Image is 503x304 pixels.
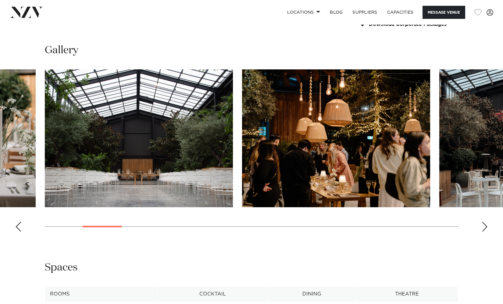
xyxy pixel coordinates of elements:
button: Message Venue [423,6,465,19]
a: Locations [282,6,325,19]
th: Dining [268,287,355,302]
th: Rooms [45,287,158,302]
h2: Gallery [45,44,78,57]
th: Cocktail [157,287,268,302]
swiper-slide: 3 / 22 [45,69,233,207]
th: Theatre [356,287,458,302]
img: nzv-logo.png [10,7,43,18]
h2: Spaces [45,261,78,274]
a: SUPPLIERS [348,6,382,19]
swiper-slide: 4 / 22 [242,69,430,207]
a: BLOG [325,6,348,19]
a: Capacities [382,6,419,19]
